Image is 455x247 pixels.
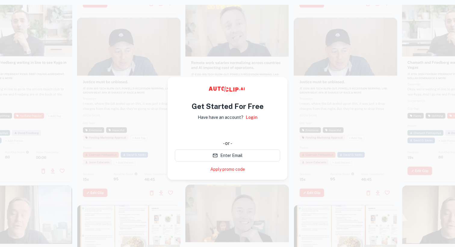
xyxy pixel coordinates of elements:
h4: Get Started For Free [192,101,264,112]
div: - or - [175,140,280,147]
a: Login [246,114,258,121]
a: Apply promo code [210,166,245,173]
button: Enter Email [175,149,280,161]
p: Have have an account? [198,114,243,121]
iframe: Sign in with Google Button [172,125,283,138]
